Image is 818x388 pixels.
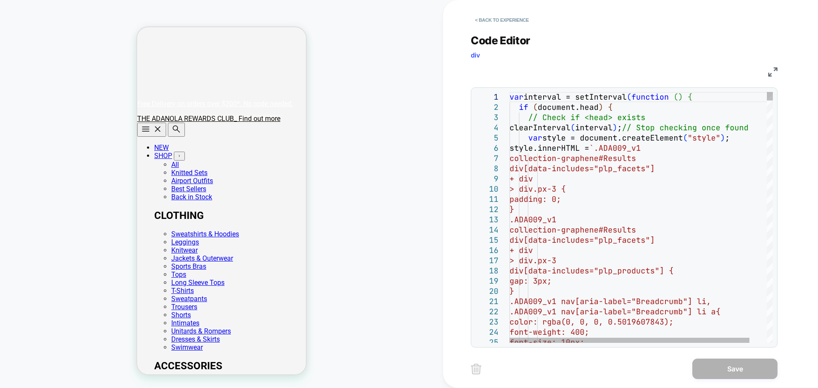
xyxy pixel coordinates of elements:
[510,256,556,265] span: > div.px-3
[34,276,60,284] a: Trousers
[613,123,617,132] span: )
[34,251,87,259] a: Long Sleeve Tops
[510,194,561,204] span: padding: 0;
[475,184,498,194] div: 10
[17,182,169,194] h2: CLOTHING
[34,158,69,166] a: Best Sellers
[475,204,498,215] div: 12
[674,92,678,102] span: (
[34,219,60,227] a: Knitwear
[622,123,749,132] span: // Stop checking once found
[528,133,542,143] span: var
[475,102,498,112] div: 2
[510,225,636,235] span: collection-graphene#Results
[510,92,524,102] span: var
[34,141,70,149] a: Knitted Sets
[475,266,498,276] div: 18
[510,286,514,296] span: }
[475,337,498,348] div: 25
[34,300,94,308] a: Unitards & Rompers
[34,203,102,211] a: Sweatshirts & Hoodies
[475,307,498,317] div: 22
[475,164,498,174] div: 8
[720,133,725,143] span: )
[34,149,76,158] a: Airport Outfits
[768,67,778,77] img: fullscreen
[475,225,498,235] div: 14
[627,92,631,102] span: (
[510,337,585,347] span: font-size: 10px;
[475,112,498,123] div: 3
[475,153,498,164] div: 7
[510,204,514,214] span: }
[34,308,83,316] a: Dresses & Skirts
[34,284,54,292] a: Shorts
[510,266,674,276] span: div[data-includes="plp_products"] {
[34,243,49,251] a: Tops
[510,164,655,173] span: div[data-includes="plp_facets"]
[528,112,645,122] span: // Check if <head> exists
[542,133,683,143] span: style = document.createElement
[608,102,613,112] span: {
[524,92,627,102] span: interval = setInterval
[471,364,481,374] img: delete
[471,13,533,27] button: < Back to experience
[533,102,538,112] span: (
[692,359,778,379] button: Save
[570,123,575,132] span: (
[34,292,62,300] a: Intimates
[34,166,75,174] a: Back in Stock
[475,317,498,327] div: 23
[34,235,69,243] a: Sports Bras
[716,307,720,316] span: {
[475,296,498,307] div: 21
[34,259,57,267] a: T-Shirts
[617,123,622,132] span: ;
[34,211,62,219] a: Leggings
[510,184,566,194] span: > div.px-3 {
[510,235,655,245] span: div[data-includes="plp_facets"]
[510,153,636,163] span: collection-graphene#Results
[510,276,552,286] span: gap: 3px;
[510,143,589,153] span: style.innerHTML =
[510,317,674,327] span: color: rgba(0, 0, 0, 0.5019607843);
[475,123,498,133] div: 4
[725,133,730,143] span: ;
[475,327,498,337] div: 24
[631,92,669,102] span: function
[678,92,683,102] span: )
[510,123,570,132] span: clearInterval
[475,215,498,225] div: 13
[683,133,688,143] span: (
[510,215,556,224] span: .ADA009_v1
[510,174,533,184] span: + div
[471,34,530,47] span: Code Editor
[475,143,498,153] div: 6
[475,92,498,102] div: 1
[17,333,169,345] h2: ACCESSORIES
[34,227,96,235] a: Jackets & Outerwear
[510,245,533,255] span: + div
[34,267,70,276] a: Sweatpants
[599,102,603,112] span: )
[17,124,35,132] a: SHOP
[475,245,498,256] div: 16
[17,116,32,124] a: NEW
[475,174,498,184] div: 9
[538,102,599,112] span: document.head
[475,256,498,266] div: 17
[510,296,711,306] span: .ADA009_v1 nav[aria-label="Breadcrumb"] li,
[475,194,498,204] div: 11
[510,307,716,316] span: .ADA009_v1 nav[aria-label="Breadcrumb"] li a
[475,286,498,296] div: 20
[688,92,692,102] span: {
[575,123,613,132] span: interval
[475,235,498,245] div: 15
[510,327,589,337] span: font-weight: 400;
[519,102,528,112] span: if
[475,276,498,286] div: 19
[34,133,42,141] a: All
[475,133,498,143] div: 5
[34,316,66,324] a: Swimwear
[589,143,641,153] span: `.ADA009_v1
